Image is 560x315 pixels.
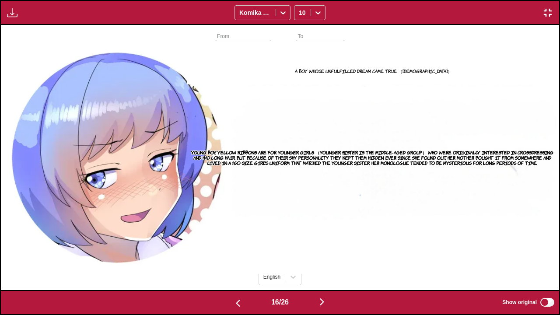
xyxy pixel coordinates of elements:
p: Young Boy. Yellow ribbons are for younger girls （younger sister is the middle-aged group） who wer... [185,148,559,167]
p: A boy whose unfulfilled dream came true （[DEMOGRAPHIC_DATA]） [293,66,454,75]
span: Show original [502,299,537,305]
img: Next page [317,297,327,307]
img: Download translated images [7,7,17,18]
img: Manga Panel [1,41,559,274]
span: 16 / 26 [271,298,289,306]
img: Previous page [233,298,243,308]
input: Show original [540,298,554,307]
